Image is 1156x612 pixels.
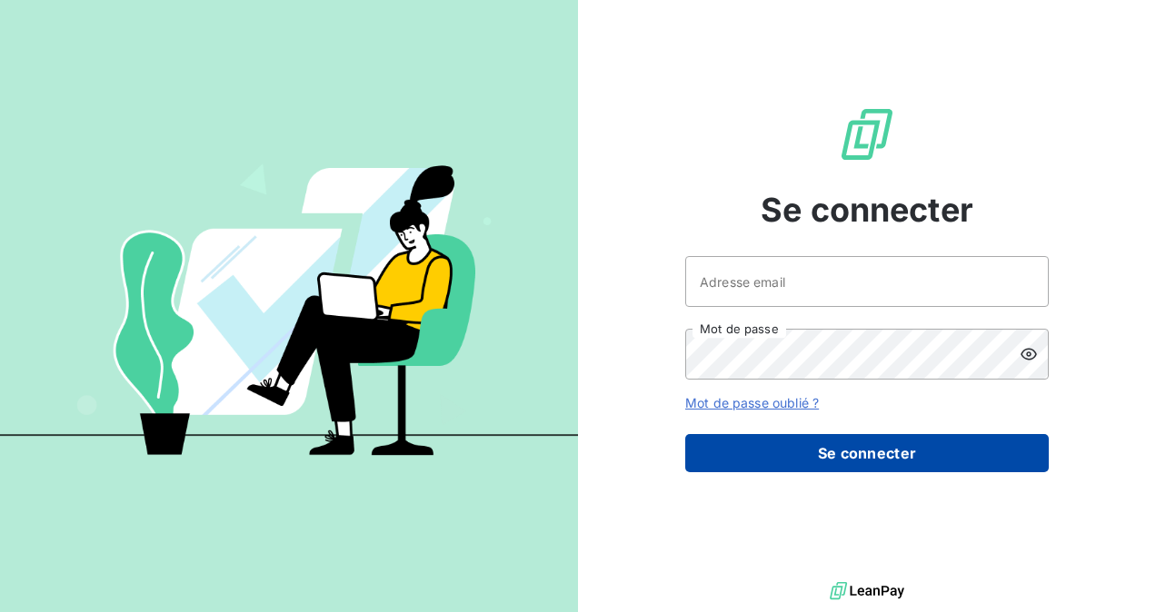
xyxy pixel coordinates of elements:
[685,395,819,410] a: Mot de passe oublié ?
[685,256,1049,307] input: placeholder
[685,434,1049,472] button: Se connecter
[838,105,896,163] img: Logo LeanPay
[761,185,973,234] span: Se connecter
[830,577,904,605] img: logo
